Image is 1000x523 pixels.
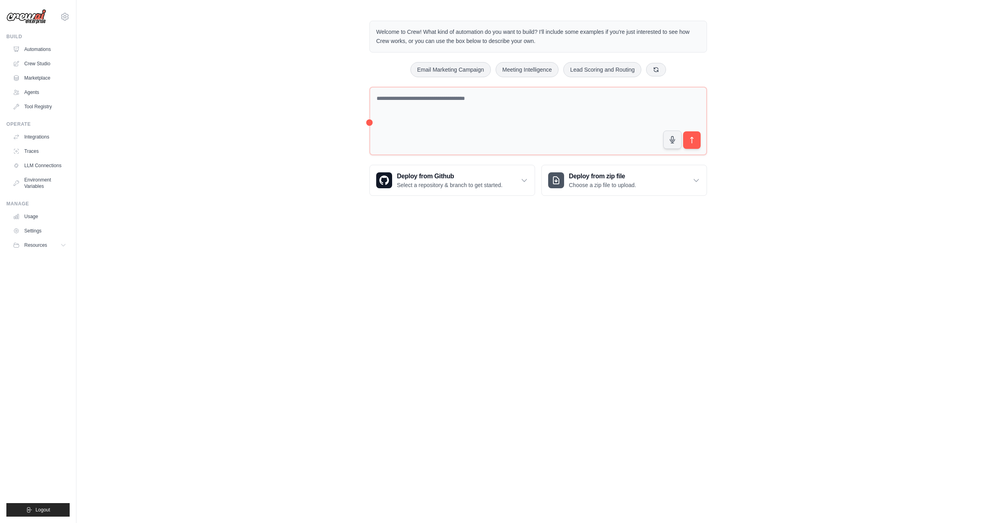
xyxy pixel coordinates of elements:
[10,145,70,158] a: Traces
[10,57,70,70] a: Crew Studio
[6,9,46,24] img: Logo
[10,224,70,237] a: Settings
[10,159,70,172] a: LLM Connections
[10,210,70,223] a: Usage
[960,485,1000,523] iframe: Chat Widget
[376,27,700,46] p: Welcome to Crew! What kind of automation do you want to build? I'll include some examples if you'...
[35,507,50,513] span: Logout
[6,33,70,40] div: Build
[10,86,70,99] a: Agents
[563,62,641,77] button: Lead Scoring and Routing
[6,201,70,207] div: Manage
[397,172,502,181] h3: Deploy from Github
[6,121,70,127] div: Operate
[24,242,47,248] span: Resources
[397,181,502,189] p: Select a repository & branch to get started.
[569,172,636,181] h3: Deploy from zip file
[10,131,70,143] a: Integrations
[496,62,559,77] button: Meeting Intelligence
[569,181,636,189] p: Choose a zip file to upload.
[410,62,491,77] button: Email Marketing Campaign
[10,174,70,193] a: Environment Variables
[10,72,70,84] a: Marketplace
[10,100,70,113] a: Tool Registry
[6,503,70,517] button: Logout
[10,239,70,252] button: Resources
[10,43,70,56] a: Automations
